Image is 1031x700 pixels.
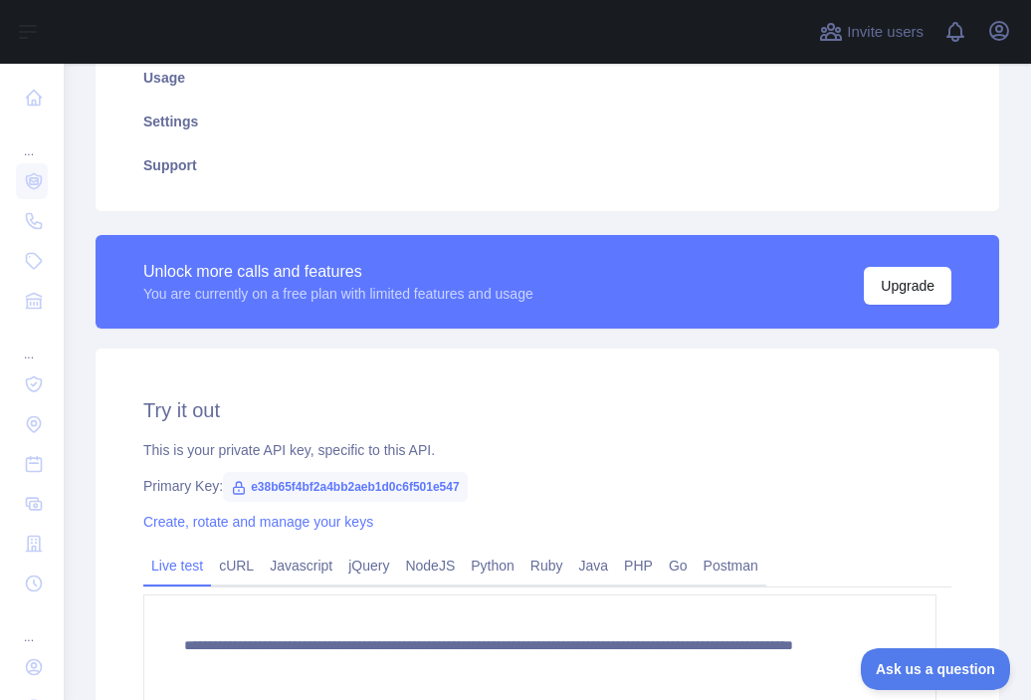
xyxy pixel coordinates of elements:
a: Live test [143,550,211,582]
div: Unlock more calls and features [143,260,533,284]
h2: Try it out [143,396,951,424]
a: Java [571,550,617,582]
a: Ruby [522,550,571,582]
span: Invite users [847,21,924,44]
a: jQuery [340,550,397,582]
a: Go [661,550,696,582]
a: Settings [119,100,975,143]
span: e38b65f4bf2a4bb2aeb1d0c6f501e547 [223,472,467,502]
a: Javascript [262,550,340,582]
div: This is your private API key, specific to this API. [143,440,951,460]
a: NodeJS [397,550,463,582]
a: Usage [119,56,975,100]
a: Create, rotate and manage your keys [143,514,373,530]
a: Support [119,143,975,187]
div: ... [16,605,48,645]
div: Primary Key: [143,476,951,496]
button: Invite users [815,16,928,48]
div: ... [16,323,48,362]
div: You are currently on a free plan with limited features and usage [143,284,533,304]
a: PHP [616,550,661,582]
a: cURL [211,550,262,582]
a: Python [463,550,522,582]
div: ... [16,119,48,159]
iframe: Toggle Customer Support [861,648,1011,690]
button: Upgrade [864,267,951,305]
a: Postman [696,550,766,582]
